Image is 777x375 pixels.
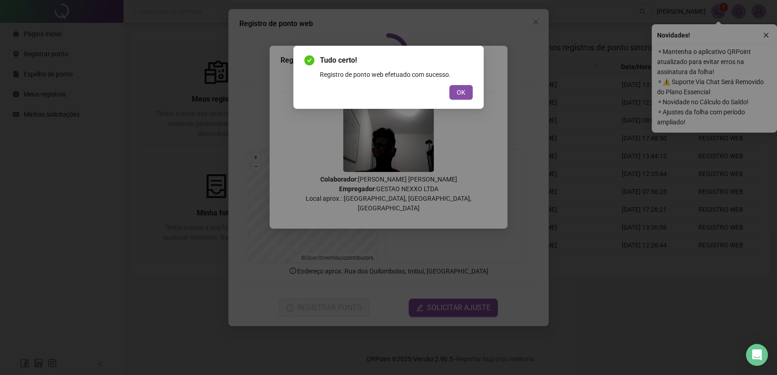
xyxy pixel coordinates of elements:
div: Open Intercom Messenger [746,344,768,366]
span: OK [457,87,465,97]
span: Tudo certo! [320,55,473,66]
span: check-circle [304,55,314,65]
div: Registro de ponto web efetuado com sucesso. [320,70,473,80]
button: OK [449,85,473,100]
